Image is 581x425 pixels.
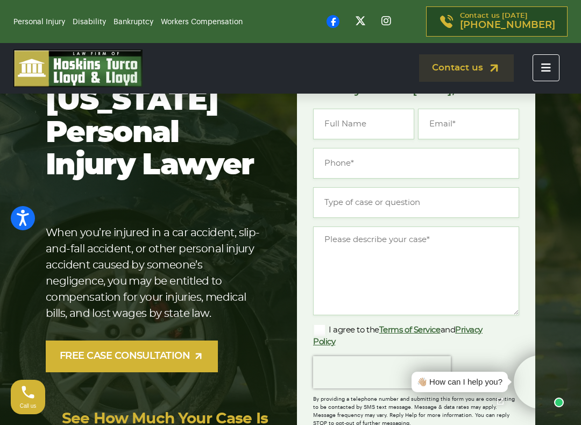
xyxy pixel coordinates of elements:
input: Email* [418,109,519,139]
a: Bankruptcy [114,18,153,26]
a: Terms of Service [379,326,441,334]
a: Personal Injury [13,18,65,26]
a: FREE CASE CONSULTATION [46,341,218,372]
span: Call us [20,403,37,409]
img: logo [13,49,143,87]
h1: [US_STATE] Personal Injury Lawyer [46,85,263,182]
img: arrow-up-right-light.svg [193,351,204,362]
span: [PHONE_NUMBER] [460,20,555,31]
label: I agree to the and [313,324,502,348]
input: Type of case or question [313,187,519,218]
a: Open chat [489,390,512,413]
button: Toggle navigation [533,54,559,81]
p: Contact us [DATE] [460,12,555,31]
a: Workers Compensation [161,18,243,26]
a: Contact us [419,54,514,82]
a: Disability [73,18,106,26]
iframe: reCAPTCHA [313,356,451,388]
input: Phone* [313,148,519,179]
div: 👋🏼 How can I help you? [417,376,502,388]
input: Full Name [313,109,414,139]
p: When you’re injured in a car accident, slip-and-fall accident, or other personal injury accident ... [46,225,263,322]
a: Contact us [DATE][PHONE_NUMBER] [426,6,568,37]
